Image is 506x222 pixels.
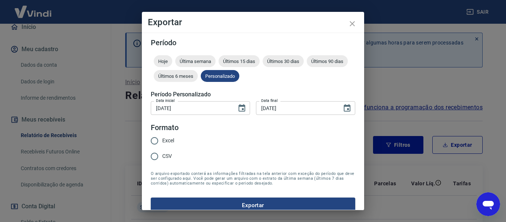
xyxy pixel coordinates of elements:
button: Choose date, selected date is 22 de set de 2025 [340,101,354,116]
div: Últimos 90 dias [307,55,348,67]
h4: Exportar [148,18,358,27]
button: close [343,15,361,33]
div: Hoje [154,55,172,67]
legend: Formato [151,122,179,133]
span: Últimos 6 meses [154,73,198,79]
div: Última semana [175,55,216,67]
label: Data final [261,98,278,103]
div: Personalizado [201,70,239,82]
span: Excel [162,137,174,145]
span: CSV [162,152,172,160]
h5: Período [151,39,355,46]
span: Últimos 90 dias [307,59,348,64]
input: DD/MM/YYYY [151,101,232,115]
div: Últimos 15 dias [219,55,260,67]
span: Hoje [154,59,172,64]
span: Últimos 15 dias [219,59,260,64]
div: Últimos 6 meses [154,70,198,82]
span: Última semana [175,59,216,64]
button: Choose date, selected date is 1 de set de 2025 [234,101,249,116]
button: Exportar [151,198,355,213]
span: O arquivo exportado conterá as informações filtradas na tela anterior com exceção do período que ... [151,171,355,186]
span: Últimos 30 dias [263,59,304,64]
h5: Período Personalizado [151,91,355,98]
label: Data inicial [156,98,175,103]
span: Personalizado [201,73,239,79]
iframe: Botão para abrir a janela de mensagens [476,192,500,216]
div: Últimos 30 dias [263,55,304,67]
input: DD/MM/YYYY [256,101,337,115]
